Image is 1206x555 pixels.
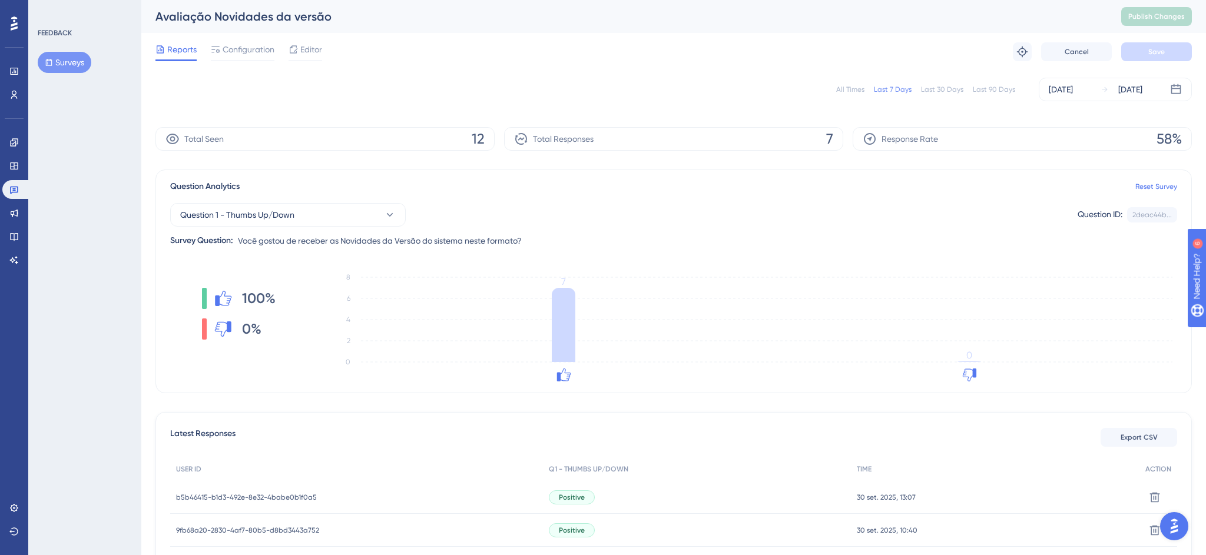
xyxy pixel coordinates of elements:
tspan: 2 [347,337,350,345]
div: [DATE] [1049,82,1073,97]
span: Publish Changes [1128,12,1185,21]
span: Positive [559,526,585,535]
button: Publish Changes [1121,7,1192,26]
button: Question 1 - Thumbs Up/Down [170,203,406,227]
span: Need Help? [28,3,74,17]
span: Question 1 - Thumbs Up/Down [180,208,294,222]
span: b5b46415-b1d3-492e-8e32-4babe0b1f0a5 [176,493,317,502]
div: Survey Question: [170,234,233,248]
span: Configuration [223,42,274,57]
div: 2deac44b... [1132,210,1172,220]
tspan: 6 [347,294,350,303]
tspan: 0 [346,358,350,366]
span: Response Rate [882,132,938,146]
span: Q1 - THUMBS UP/DOWN [549,464,628,474]
span: Positive [559,493,585,502]
span: 12 [472,129,485,148]
button: Surveys [38,52,91,73]
span: ACTION [1145,464,1171,474]
span: Total Responses [533,132,594,146]
span: Você gostou de receber as Novidades da Versão do sistema neste formato? [238,234,522,248]
span: Cancel [1065,47,1089,57]
tspan: 4 [346,315,350,324]
span: 100% [242,289,276,308]
div: Last 90 Days [973,85,1015,94]
tspan: 8 [346,273,350,281]
a: Reset Survey [1135,182,1177,191]
div: Last 30 Days [921,85,963,94]
span: Reports [167,42,197,57]
button: Save [1121,42,1192,61]
span: TIME [857,464,872,474]
span: 0% [242,320,261,338]
span: Save [1148,47,1165,57]
div: Last 7 Days [874,85,912,94]
div: Question ID: [1078,207,1122,222]
span: 58% [1157,129,1182,148]
div: FEEDBACK [38,28,72,38]
button: Cancel [1041,42,1112,61]
span: 7 [826,129,833,148]
tspan: 7 [561,276,566,287]
span: 30 set. 2025, 13:07 [857,493,916,502]
div: 6 [82,6,85,15]
div: All Times [836,85,864,94]
button: Export CSV [1101,428,1177,447]
span: Question Analytics [170,180,240,194]
div: Avaliação Novidades da versão [155,8,1092,25]
span: Total Seen [184,132,224,146]
tspan: 0 [966,350,972,361]
span: Latest Responses [170,427,236,448]
iframe: UserGuiding AI Assistant Launcher [1157,509,1192,544]
span: Editor [300,42,322,57]
div: [DATE] [1118,82,1142,97]
span: USER ID [176,464,201,474]
span: 9fb68a20-2830-4af7-80b5-d8bd3443a752 [176,526,319,535]
span: Export CSV [1121,433,1158,442]
span: 30 set. 2025, 10:40 [857,526,917,535]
